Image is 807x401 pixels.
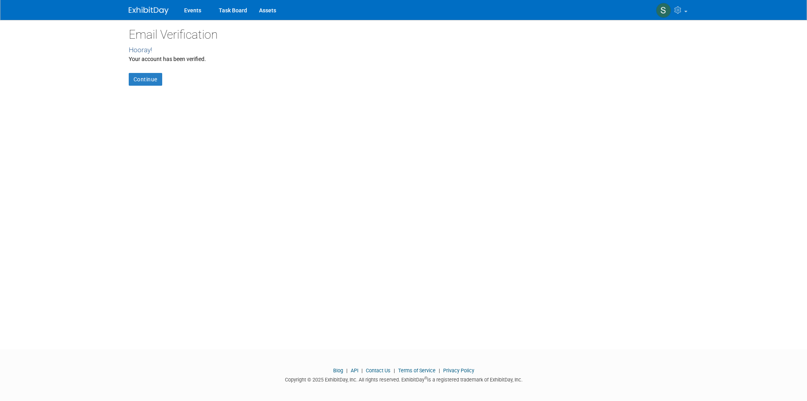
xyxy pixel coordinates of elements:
a: Blog [333,368,343,373]
span: | [437,368,442,373]
a: Privacy Policy [443,368,474,373]
img: Sarah Sesselman [656,3,671,18]
a: Terms of Service [398,368,436,373]
h2: Email Verification [129,28,679,41]
span: | [359,368,365,373]
a: Continue [129,73,162,86]
sup: ® [424,376,427,380]
span: | [392,368,397,373]
a: API [351,368,358,373]
div: Your account has been verified. [129,55,679,63]
a: Contact Us [366,368,391,373]
span: | [344,368,350,373]
div: Hooray! [129,45,679,55]
img: ExhibitDay [129,7,169,15]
